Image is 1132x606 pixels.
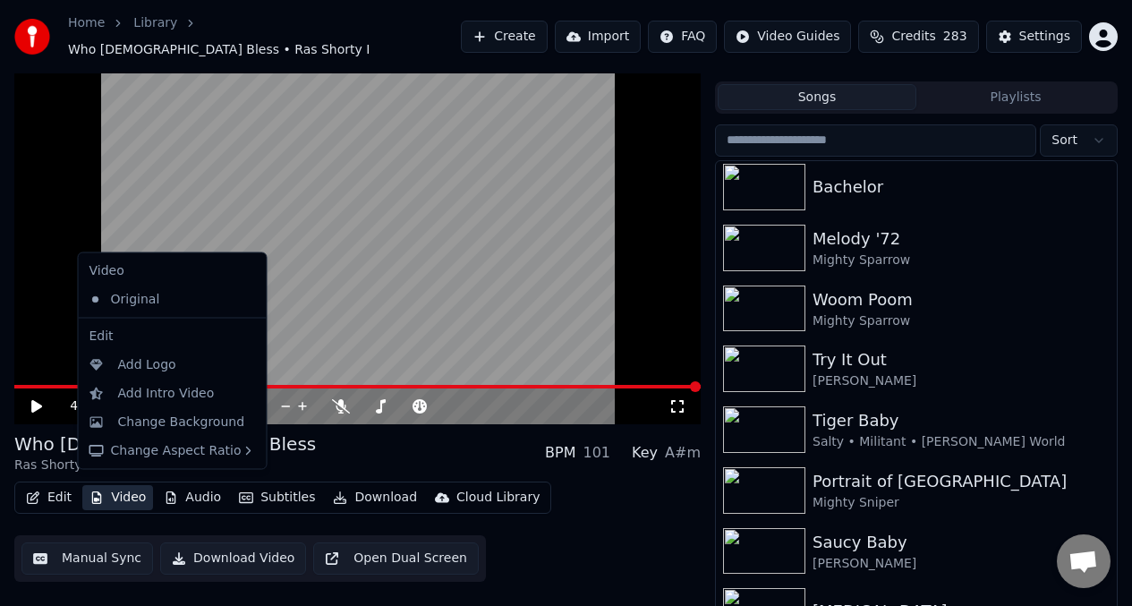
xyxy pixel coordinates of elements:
[1051,132,1077,149] span: Sort
[82,285,236,313] div: Original
[68,14,105,32] a: Home
[813,469,1110,494] div: Portrait of [GEOGRAPHIC_DATA]
[891,28,935,46] span: Credits
[82,436,263,465] div: Change Aspect Ratio
[858,21,978,53] button: Credits283
[82,321,263,350] div: Edit
[68,14,461,59] nav: breadcrumb
[813,252,1110,269] div: Mighty Sparrow
[1019,28,1070,46] div: Settings
[14,431,316,457] div: Who [DEMOGRAPHIC_DATA] Bless
[986,21,1082,53] button: Settings
[724,21,851,53] button: Video Guides
[1057,534,1111,588] a: Open chat
[118,384,215,402] div: Add Intro Video
[82,257,263,286] div: Video
[813,494,1110,512] div: Mighty Sniper
[813,433,1110,451] div: Salty • Militant • [PERSON_NAME] World
[313,542,479,575] button: Open Dual Screen
[813,287,1110,312] div: Woom Poom
[648,21,717,53] button: FAQ
[813,530,1110,555] div: Saucy Baby
[326,485,424,510] button: Download
[133,14,177,32] a: Library
[665,442,701,464] div: A#m
[813,347,1110,372] div: Try It Out
[718,84,916,110] button: Songs
[813,372,1110,390] div: [PERSON_NAME]
[813,226,1110,252] div: Melody '72
[813,175,1110,200] div: Bachelor
[68,41,370,59] span: Who [DEMOGRAPHIC_DATA] Bless • Ras Shorty I
[70,397,98,415] span: 4:14
[545,442,575,464] div: BPM
[632,442,658,464] div: Key
[916,84,1115,110] button: Playlists
[456,489,540,507] div: Cloud Library
[461,21,548,53] button: Create
[14,457,316,474] div: Ras Shorty I
[82,485,153,510] button: Video
[943,28,967,46] span: 283
[813,555,1110,573] div: [PERSON_NAME]
[118,355,176,373] div: Add Logo
[160,542,306,575] button: Download Video
[813,312,1110,330] div: Mighty Sparrow
[19,485,79,510] button: Edit
[21,542,153,575] button: Manual Sync
[70,397,113,415] div: /
[157,485,228,510] button: Audio
[555,21,641,53] button: Import
[118,413,245,431] div: Change Background
[583,442,611,464] div: 101
[813,408,1110,433] div: Tiger Baby
[232,485,322,510] button: Subtitles
[14,19,50,55] img: youka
